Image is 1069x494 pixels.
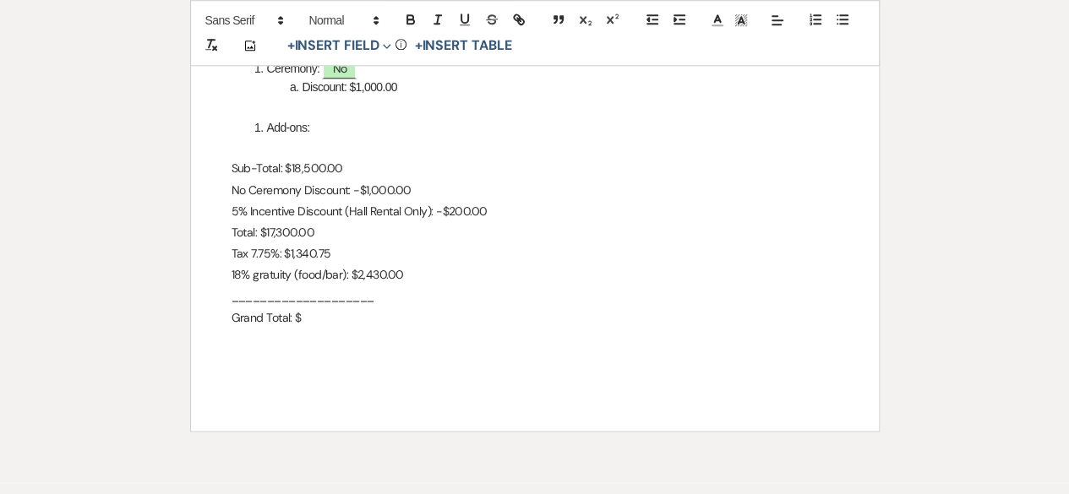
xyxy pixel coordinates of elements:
[232,307,838,328] p: Grand Total: $
[232,286,838,307] p: ____________________
[281,35,398,56] button: Insert Field
[322,57,357,79] span: No
[706,10,729,30] span: Text Color
[232,201,838,222] p: 5% Incentive Discount (Hall Rental Only): -$200.00
[249,118,838,137] li: Add-ons:
[766,10,789,30] span: Alignment
[414,39,422,52] span: +
[232,222,838,243] p: Total: $17,300.00
[287,39,295,52] span: +
[232,264,838,285] p: 18% gratuity (food/bar): $2,430.00
[729,10,753,30] span: Text Background Color
[232,180,838,201] p: No Ceremony Discount: -$1,000.00
[302,10,385,30] span: Header Formats
[249,78,838,96] li: Discount: $1,000.00
[249,59,838,78] li: Ceremony:
[408,35,517,56] button: +Insert Table
[232,158,838,179] p: Sub-Total: $18,500.00
[232,243,838,264] p: Tax 7.75%: $1,340.75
